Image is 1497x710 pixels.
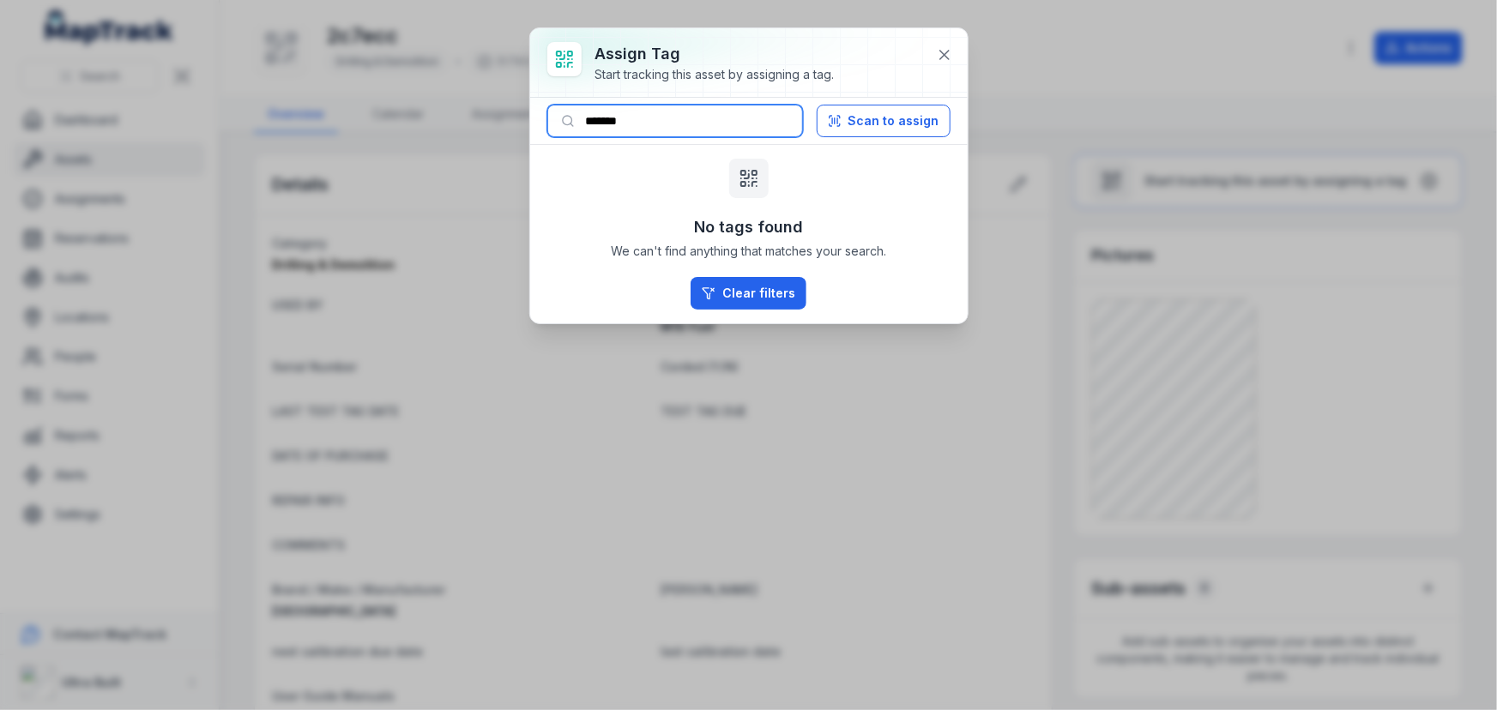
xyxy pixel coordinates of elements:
h3: Assign tag [595,42,835,66]
h3: No tags found [694,215,803,239]
span: We can't find anything that matches your search. [611,243,886,260]
button: Clear filters [691,277,806,310]
button: Scan to assign [817,105,951,137]
div: Start tracking this asset by assigning a tag. [595,66,835,83]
